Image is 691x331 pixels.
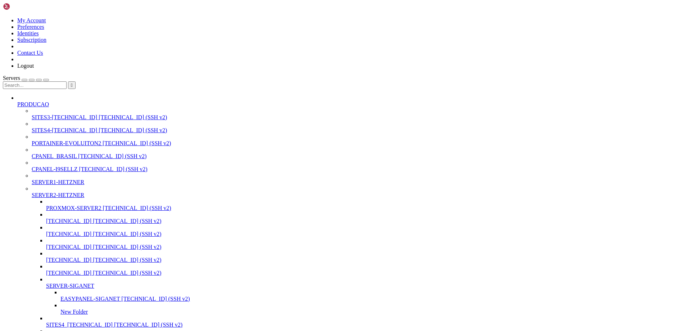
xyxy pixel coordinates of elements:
[32,153,77,159] span: CPANEL_BRASIL
[93,270,161,276] span: [TECHNICAL_ID] (SSH v2)
[17,30,39,36] a: Identities
[46,244,91,250] span: [TECHNICAL_ID]
[46,263,688,276] li: [TECHNICAL_ID] [TECHNICAL_ID] (SSH v2)
[93,257,161,263] span: [TECHNICAL_ID] (SSH v2)
[46,322,688,328] a: SITES4_[TECHNICAL_ID] [TECHNICAL_ID] (SSH v2)
[32,192,84,198] span: SERVER2-HETZNER
[32,108,688,121] li: SITES3-[TECHNICAL_ID] [TECHNICAL_ID] (SSH v2)
[79,166,147,172] span: [TECHNICAL_ID] (SSH v2)
[99,127,167,133] span: [TECHNICAL_ID] (SSH v2)
[46,315,688,328] li: SITES4_[TECHNICAL_ID] [TECHNICAL_ID] (SSH v2)
[32,173,688,185] li: SERVER1-HETZNER
[60,296,688,302] a: EASYPANEL-SIGANET [TECHNICAL_ID] (SSH v2)
[32,192,688,198] a: SERVER2-HETZNER
[93,244,161,250] span: [TECHNICAL_ID] (SSH v2)
[46,250,688,263] li: [TECHNICAL_ID] [TECHNICAL_ID] (SSH v2)
[17,24,44,30] a: Preferences
[60,309,88,315] span: New Folder
[121,296,190,302] span: [TECHNICAL_ID] (SSH v2)
[32,166,688,173] a: CPANEL-I9SELLZ [TECHNICAL_ID] (SSH v2)
[60,302,688,315] li: New Folder
[32,140,688,147] a: PORTAINER-EVOLUITON2 [TECHNICAL_ID] (SSH v2)
[46,270,688,276] a: [TECHNICAL_ID] [TECHNICAL_ID] (SSH v2)
[17,17,46,23] a: My Account
[46,231,688,237] a: [TECHNICAL_ID] [TECHNICAL_ID] (SSH v2)
[17,50,43,56] a: Contact Us
[46,205,101,211] span: PROXMOX-SERVER2
[60,296,120,302] span: EASYPANEL-SIGANET
[78,153,146,159] span: [TECHNICAL_ID] (SSH v2)
[71,82,73,88] span: 
[32,121,688,134] li: SITES4-[TECHNICAL_ID] [TECHNICAL_ID] (SSH v2)
[46,257,688,263] a: [TECHNICAL_ID] [TECHNICAL_ID] (SSH v2)
[103,205,171,211] span: [TECHNICAL_ID] (SSH v2)
[46,270,91,276] span: [TECHNICAL_ID]
[99,114,167,120] span: [TECHNICAL_ID] (SSH v2)
[32,140,101,146] span: PORTAINER-EVOLUITON2
[46,283,688,289] a: SERVER-SIGANET
[17,101,688,108] a: PRODUCAO
[46,244,688,250] a: [TECHNICAL_ID] [TECHNICAL_ID] (SSH v2)
[93,231,161,237] span: [TECHNICAL_ID] (SSH v2)
[32,166,77,172] span: CPANEL-I9SELLZ
[3,3,44,10] img: Shellngn
[46,283,94,289] span: SERVER-SIGANET
[3,81,67,89] input: Search...
[46,205,688,211] a: PROXMOX-SERVER2 [TECHNICAL_ID] (SSH v2)
[68,81,76,89] button: 
[46,211,688,224] li: [TECHNICAL_ID] [TECHNICAL_ID] (SSH v2)
[32,134,688,147] li: PORTAINER-EVOLUITON2 [TECHNICAL_ID] (SSH v2)
[32,147,688,160] li: CPANEL_BRASIL [TECHNICAL_ID] (SSH v2)
[32,160,688,173] li: CPANEL-I9SELLZ [TECHNICAL_ID] (SSH v2)
[32,179,84,185] span: SERVER1-HETZNER
[17,101,49,107] span: PRODUCAO
[46,218,688,224] a: [TECHNICAL_ID] [TECHNICAL_ID] (SSH v2)
[46,218,91,224] span: [TECHNICAL_ID]
[32,153,688,160] a: CPANEL_BRASIL [TECHNICAL_ID] (SSH v2)
[46,224,688,237] li: [TECHNICAL_ID] [TECHNICAL_ID] (SSH v2)
[60,309,688,315] a: New Folder
[46,257,91,263] span: [TECHNICAL_ID]
[60,289,688,302] li: EASYPANEL-SIGANET [TECHNICAL_ID] (SSH v2)
[46,322,113,328] span: SITES4_[TECHNICAL_ID]
[46,198,688,211] li: PROXMOX-SERVER2 [TECHNICAL_ID] (SSH v2)
[17,37,46,43] a: Subscription
[46,237,688,250] li: [TECHNICAL_ID] [TECHNICAL_ID] (SSH v2)
[32,114,97,120] span: SITES3-[TECHNICAL_ID]
[32,127,97,133] span: SITES4-[TECHNICAL_ID]
[3,75,49,81] a: Servers
[46,231,91,237] span: [TECHNICAL_ID]
[46,276,688,315] li: SERVER-SIGANET
[32,127,688,134] a: SITES4-[TECHNICAL_ID] [TECHNICAL_ID] (SSH v2)
[32,179,688,185] a: SERVER1-HETZNER
[103,140,171,146] span: [TECHNICAL_ID] (SSH v2)
[93,218,161,224] span: [TECHNICAL_ID] (SSH v2)
[3,75,20,81] span: Servers
[17,63,34,69] a: Logout
[114,322,182,328] span: [TECHNICAL_ID] (SSH v2)
[32,114,688,121] a: SITES3-[TECHNICAL_ID] [TECHNICAL_ID] (SSH v2)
